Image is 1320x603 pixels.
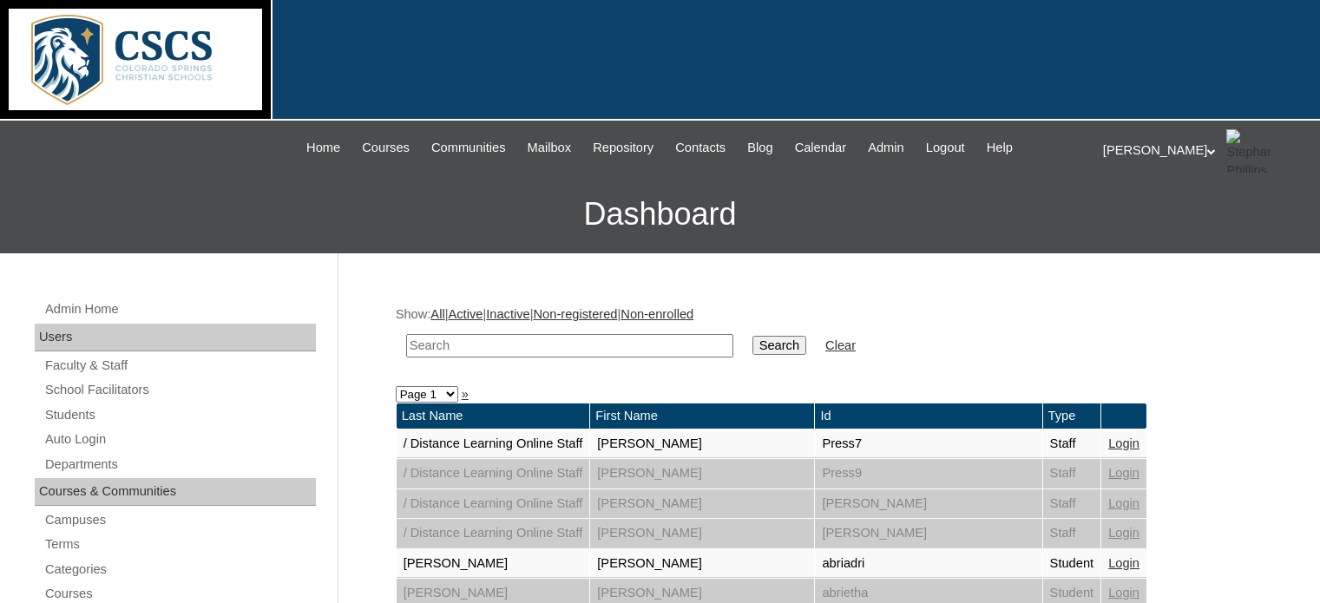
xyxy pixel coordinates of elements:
a: Contacts [667,138,734,158]
span: Courses [362,138,410,158]
span: Contacts [675,138,726,158]
a: Non-enrolled [621,307,693,321]
td: / Distance Learning Online Staff [397,459,590,488]
td: [PERSON_NAME] [590,459,814,488]
img: Stephanie Phillips [1226,129,1270,173]
td: abriadri [815,549,1041,579]
div: Show: | | | | [396,305,1255,367]
td: / Distance Learning Online Staff [397,429,590,459]
span: Home [306,138,340,158]
a: Home [298,138,349,158]
a: Repository [584,138,662,158]
a: Inactive [486,307,530,321]
td: / Distance Learning Online Staff [397,519,590,548]
td: [PERSON_NAME] [397,549,590,579]
input: Search [406,334,733,357]
div: Courses & Communities [35,478,316,506]
div: [PERSON_NAME] [1103,129,1303,173]
a: Login [1108,466,1139,480]
a: Login [1108,586,1139,600]
a: Admin [859,138,913,158]
a: Terms [43,534,316,555]
h3: Dashboard [9,175,1311,253]
a: All [430,307,444,321]
a: Categories [43,559,316,580]
a: Mailbox [519,138,581,158]
a: Non-registered [534,307,618,321]
a: Login [1108,556,1139,570]
td: [PERSON_NAME] [815,489,1041,519]
span: Logout [926,138,965,158]
td: [PERSON_NAME] [590,429,814,459]
td: Last Name [397,403,590,429]
td: / Distance Learning Online Staff [397,489,590,519]
a: Clear [825,338,856,352]
span: Calendar [795,138,846,158]
a: Login [1108,436,1139,450]
td: [PERSON_NAME] [590,489,814,519]
a: Login [1108,526,1139,540]
a: Logout [917,138,974,158]
td: Staff [1043,429,1101,459]
td: First Name [590,403,814,429]
a: Courses [353,138,418,158]
td: Staff [1043,489,1101,519]
span: Blog [747,138,772,158]
input: Search [752,336,806,355]
a: Students [43,404,316,426]
td: Press7 [815,429,1041,459]
td: Student [1043,549,1101,579]
a: Admin Home [43,298,316,320]
td: Staff [1043,519,1101,548]
span: Admin [868,138,904,158]
a: Auto Login [43,429,316,450]
a: Departments [43,454,316,475]
a: Communities [423,138,515,158]
span: Help [987,138,1013,158]
a: School Facilitators [43,379,316,401]
a: Faculty & Staff [43,355,316,377]
td: Id [815,403,1041,429]
a: Calendar [786,138,855,158]
img: logo-white.png [9,9,262,110]
td: Staff [1043,459,1101,488]
td: [PERSON_NAME] [815,519,1041,548]
td: Type [1043,403,1101,429]
a: » [462,387,469,401]
span: Mailbox [528,138,572,158]
div: Users [35,324,316,351]
span: Communities [431,138,506,158]
a: Active [448,307,483,321]
a: Login [1108,496,1139,510]
td: [PERSON_NAME] [590,549,814,579]
td: [PERSON_NAME] [590,519,814,548]
a: Blog [739,138,781,158]
span: Repository [593,138,653,158]
a: Campuses [43,509,316,531]
a: Help [978,138,1021,158]
td: Press9 [815,459,1041,488]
